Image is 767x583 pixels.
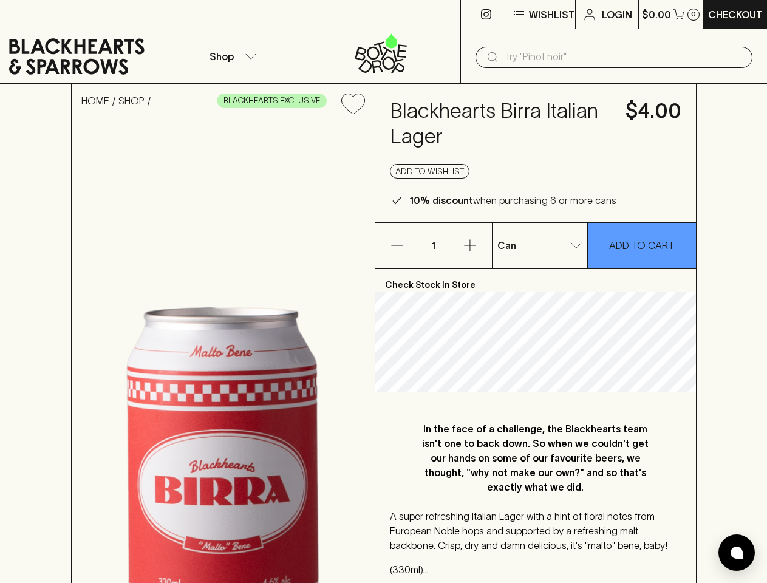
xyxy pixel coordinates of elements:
[505,47,743,67] input: Try "Pinot noir"
[118,95,145,106] a: SHOP
[609,238,674,253] p: ADD TO CART
[691,11,696,18] p: 0
[81,95,109,106] a: HOME
[602,7,632,22] p: Login
[419,223,448,268] p: 1
[390,509,681,553] p: A super refreshing Italian Lager with a hint of floral notes from European Noble hops and support...
[642,7,671,22] p: $0.00
[217,95,326,107] span: BLACKHEARTS EXCLUSIVE
[588,223,696,268] button: ADD TO CART
[708,7,763,22] p: Checkout
[731,547,743,559] img: bubble-icon
[336,89,370,120] button: Add to wishlist
[390,98,611,149] h4: Blackhearts Birra Italian Lager
[493,233,587,257] div: Can
[154,29,307,83] button: Shop
[375,269,696,292] p: Check Stock In Store
[497,238,516,253] p: Can
[390,164,469,179] button: Add to wishlist
[409,193,616,208] p: when purchasing 6 or more cans
[414,421,657,494] p: In the face of a challenge, the Blackhearts team isn't one to back down. So when we couldn't get ...
[409,195,473,206] b: 10% discount
[154,7,165,22] p: ⠀
[529,7,575,22] p: Wishlist
[210,49,234,64] p: Shop
[626,98,681,124] h4: $4.00
[390,562,681,577] p: (330ml) 4.6% ABV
